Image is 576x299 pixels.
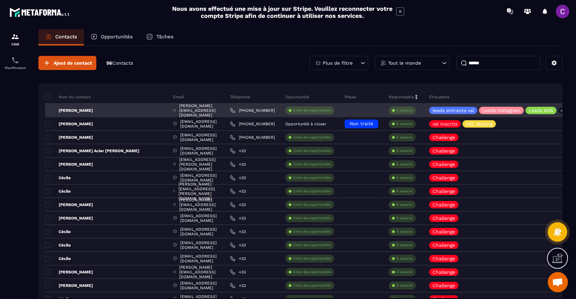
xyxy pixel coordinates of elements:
[45,269,93,275] p: [PERSON_NAME]
[173,94,184,100] p: Email
[433,175,455,180] p: Challenge
[45,202,93,207] p: [PERSON_NAME]
[55,34,77,40] p: Contacts
[396,122,412,126] p: À associe
[230,283,246,288] a: +33
[54,60,92,66] span: Ajout de contact
[2,28,29,51] a: formationformationCRM
[293,256,331,261] p: Créer des opportunités
[11,33,19,41] img: formation
[389,94,414,100] p: Responsable
[285,94,309,100] p: Opportunité
[156,34,173,40] p: Tâches
[9,6,70,18] img: logo
[396,270,412,274] p: À associe
[433,229,455,234] p: Challenge
[230,121,275,127] a: [PHONE_NUMBER]
[433,189,455,194] p: Challenge
[429,94,449,100] p: Étiquettes
[230,229,246,234] a: +33
[230,94,250,100] p: Téléphone
[45,121,93,127] p: [PERSON_NAME]
[285,122,326,126] p: Opportunité à closer
[2,51,29,75] a: schedulerschedulerPlanificateur
[433,283,455,288] p: Challenge
[2,42,29,46] p: CRM
[293,108,331,113] p: Créer des opportunités
[293,148,331,153] p: Créer des opportunités
[396,256,412,261] p: À associe
[45,229,71,234] p: Cécile
[230,148,246,154] a: +33
[230,215,246,221] a: +33
[230,269,246,275] a: +33
[345,94,356,100] p: Phase
[2,66,29,70] p: Planificateur
[45,108,93,113] p: [PERSON_NAME]
[230,242,246,248] a: +33
[230,256,246,261] a: +33
[558,107,566,114] p: +1
[293,202,331,207] p: Créer des opportunités
[433,216,455,221] p: Challenge
[112,60,133,66] span: Contacts
[396,108,412,113] p: À associe
[433,270,455,274] p: Challenge
[548,272,568,292] a: Ouvrir le chat
[293,175,331,180] p: Créer des opportunités
[396,243,412,247] p: À associe
[84,29,139,45] a: Opportunités
[433,135,455,140] p: Challenge
[433,202,455,207] p: Challenge
[230,108,275,113] a: [PHONE_NUMBER]
[433,256,455,261] p: Challenge
[293,135,331,140] p: Créer des opportunités
[38,29,84,45] a: Contacts
[45,94,91,100] p: Nom du contact
[433,162,455,167] p: Challenge
[230,189,246,194] a: +33
[396,189,412,194] p: À associe
[230,202,246,207] a: +33
[172,5,393,19] h2: Nous avons effectué une mise à jour sur Stripe. Veuillez reconnecter votre compte Stripe afin de ...
[45,189,71,194] p: Cécile
[45,256,71,261] p: Cécile
[482,108,520,113] p: Leads Instagram
[11,56,19,64] img: scheduler
[293,189,331,194] p: Créer des opportunités
[396,229,412,234] p: À associe
[101,34,133,40] p: Opportunités
[396,162,412,167] p: À associe
[38,56,96,70] button: Ajout de contact
[396,135,412,140] p: À associe
[293,283,331,288] p: Créer des opportunités
[293,216,331,221] p: Créer des opportunités
[388,61,421,65] p: Tout le monde
[45,242,71,248] p: Cécile
[293,243,331,247] p: Créer des opportunités
[45,215,93,221] p: [PERSON_NAME]
[45,283,93,288] p: [PERSON_NAME]
[466,122,492,126] p: VSL Mailing
[230,162,246,167] a: +33
[323,61,353,65] p: Plus de filtre
[396,283,412,288] p: À associe
[433,243,455,247] p: Challenge
[45,175,71,180] p: Cécile
[45,135,93,140] p: [PERSON_NAME]
[230,135,275,140] a: [PHONE_NUMBER]
[106,60,133,66] p: 56
[396,216,412,221] p: À associe
[433,148,455,153] p: Challenge
[396,148,412,153] p: À associe
[293,229,331,234] p: Créer des opportunités
[139,29,180,45] a: Tâches
[350,121,373,126] span: Non traité
[433,122,457,126] p: vsl inscrits
[45,148,139,154] p: [PERSON_NAME] Acier [PERSON_NAME]
[230,175,246,180] a: +33
[293,162,331,167] p: Créer des opportunités
[396,175,412,180] p: À associe
[293,270,331,274] p: Créer des opportunités
[433,108,474,113] p: leads entrants vsl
